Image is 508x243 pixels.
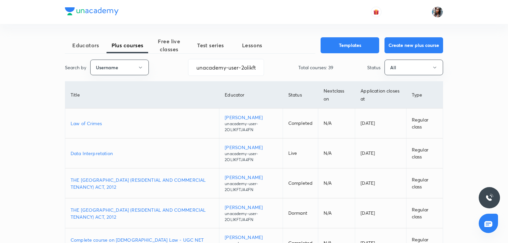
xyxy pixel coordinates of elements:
p: unacademy-user-2OLIKFTJA4FN [225,181,277,193]
button: Templates [321,37,379,53]
td: N/A [318,109,355,138]
input: Search... [188,59,264,76]
button: All [384,60,443,75]
p: [PERSON_NAME] [225,114,277,121]
td: N/A [318,198,355,228]
td: N/A [318,138,355,168]
img: Company Logo [65,7,119,15]
p: [PERSON_NAME] [225,234,277,241]
th: Educator [219,82,283,109]
th: Type [406,82,443,109]
td: Regular class [406,198,443,228]
td: Regular class [406,168,443,198]
td: [DATE] [355,138,406,168]
img: avatar [373,9,379,15]
p: unacademy-user-2OLIKFTJA4FN [225,211,277,223]
a: [PERSON_NAME]unacademy-user-2OLIKFTJA4FN [225,144,277,163]
td: Regular class [406,109,443,138]
span: Plus courses [107,41,148,49]
td: [DATE] [355,168,406,198]
p: unacademy-user-2OLIKFTJA4FN [225,121,277,133]
button: Username [90,60,149,75]
a: THE [GEOGRAPHIC_DATA] (RESIDENTIAL AND COMMERCIAL TENANCY) ACT, 2012 [71,206,214,220]
p: Total courses: 39 [298,64,333,71]
a: Company Logo [65,7,119,17]
td: [DATE] [355,198,406,228]
a: THE [GEOGRAPHIC_DATA] (RESIDENTIAL AND COMMERCIAL TENANCY) ACT, 2012 [71,176,214,190]
th: Status [283,82,318,109]
p: Search by [65,64,86,71]
th: Title [65,82,219,109]
td: N/A [318,168,355,198]
td: [DATE] [355,109,406,138]
img: ttu [485,194,493,202]
td: Completed [283,109,318,138]
img: Neha Kardam [432,6,443,18]
button: Create new plus course [384,37,443,53]
span: Test series [190,41,231,49]
a: Law of Crimes [71,120,214,127]
span: Educators [65,41,107,49]
p: [PERSON_NAME] [225,144,277,151]
a: [PERSON_NAME]unacademy-user-2OLIKFTJA4FN [225,114,277,133]
p: [PERSON_NAME] [225,174,277,181]
p: [PERSON_NAME] [225,204,277,211]
span: Lessons [231,41,273,49]
td: Live [283,138,318,168]
span: Free live classes [148,37,190,53]
a: [PERSON_NAME]unacademy-user-2OLIKFTJA4FN [225,174,277,193]
a: [PERSON_NAME]unacademy-user-2OLIKFTJA4FN [225,204,277,223]
td: Completed [283,168,318,198]
p: Status [367,64,381,71]
p: unacademy-user-2OLIKFTJA4FN [225,151,277,163]
td: Dormant [283,198,318,228]
th: Application closes at [355,82,406,109]
td: Regular class [406,138,443,168]
button: avatar [371,7,381,17]
a: Data Interpretation [71,150,214,157]
th: Next class on [318,82,355,109]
